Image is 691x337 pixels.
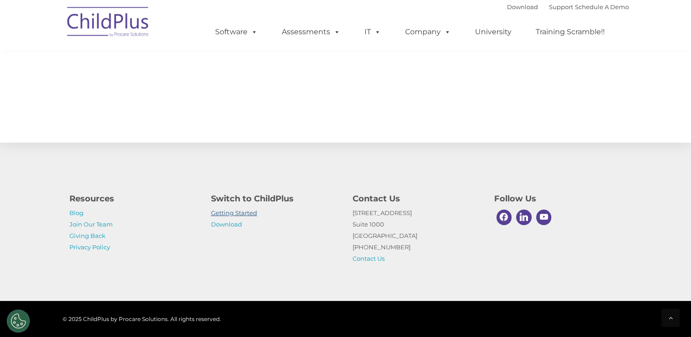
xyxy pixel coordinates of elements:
[211,192,339,205] h4: Switch to ChildPlus
[211,221,242,228] a: Download
[396,23,460,41] a: Company
[507,3,538,11] a: Download
[206,23,267,41] a: Software
[527,23,614,41] a: Training Scramble!!
[575,3,629,11] a: Schedule A Demo
[494,192,622,205] h4: Follow Us
[69,243,110,251] a: Privacy Policy
[534,207,554,227] a: Youtube
[69,192,197,205] h4: Resources
[353,255,385,262] a: Contact Us
[63,316,221,322] span: © 2025 ChildPlus by Procare Solutions. All rights reserved.
[353,207,480,264] p: [STREET_ADDRESS] Suite 1000 [GEOGRAPHIC_DATA] [PHONE_NUMBER]
[355,23,390,41] a: IT
[7,310,30,332] button: Cookies Settings
[69,221,113,228] a: Join Our Team
[494,207,514,227] a: Facebook
[69,232,105,239] a: Giving Back
[507,3,629,11] font: |
[127,98,166,105] span: Phone number
[69,209,84,216] a: Blog
[63,0,154,46] img: ChildPlus by Procare Solutions
[211,209,257,216] a: Getting Started
[549,3,573,11] a: Support
[353,192,480,205] h4: Contact Us
[514,207,534,227] a: Linkedin
[466,23,521,41] a: University
[127,60,155,67] span: Last name
[273,23,349,41] a: Assessments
